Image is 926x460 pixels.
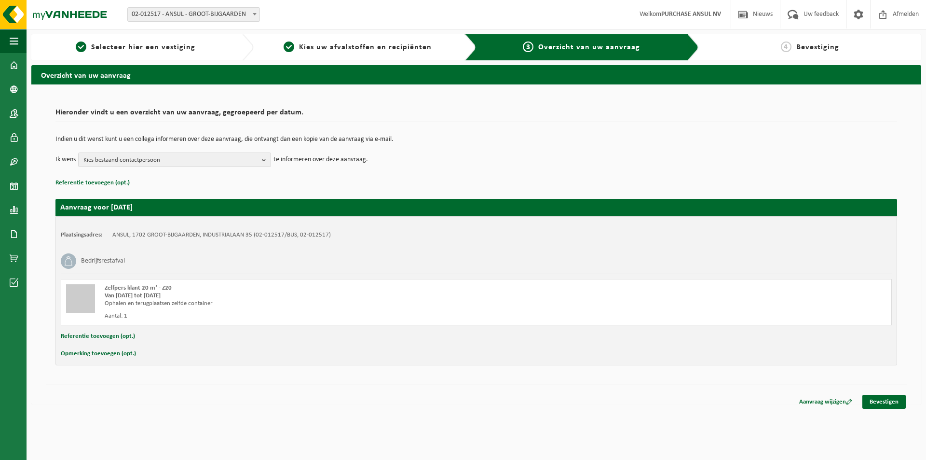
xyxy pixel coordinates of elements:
[55,136,897,143] p: Indien u dit wenst kunt u een collega informeren over deze aanvraag, die ontvangt dan een kopie v...
[128,8,259,21] span: 02-012517 - ANSUL - GROOT-BIJGAARDEN
[105,285,172,291] span: Zelfpers klant 20 m³ - Z20
[36,42,234,53] a: 1Selecteer hier een vestiging
[61,330,135,343] button: Referentie toevoegen (opt.)
[31,65,921,84] h2: Overzicht van uw aanvraag
[105,312,515,320] div: Aantal: 1
[661,11,721,18] strong: PURCHASE ANSUL NV
[538,43,640,51] span: Overzicht van uw aanvraag
[76,42,86,52] span: 1
[61,348,136,360] button: Opmerking toevoegen (opt.)
[83,153,258,167] span: Kies bestaand contactpersoon
[55,153,76,167] p: Ik wens
[81,253,125,269] h3: Bedrijfsrestafval
[792,395,859,409] a: Aanvraag wijzigen
[112,231,331,239] td: ANSUL, 1702 GROOT-BIJGAARDEN, INDUSTRIALAAN 35 (02-012517/BUS, 02-012517)
[55,177,130,189] button: Referentie toevoegen (opt.)
[105,293,161,299] strong: Van [DATE] tot [DATE]
[299,43,432,51] span: Kies uw afvalstoffen en recipiënten
[862,395,906,409] a: Bevestigen
[781,42,791,52] span: 4
[60,204,133,211] strong: Aanvraag voor [DATE]
[284,42,294,52] span: 2
[259,42,457,53] a: 2Kies uw afvalstoffen en recipiënten
[61,232,103,238] strong: Plaatsingsadres:
[273,153,368,167] p: te informeren over deze aanvraag.
[55,109,897,122] h2: Hieronder vindt u een overzicht van uw aanvraag, gegroepeerd per datum.
[78,153,271,167] button: Kies bestaand contactpersoon
[91,43,195,51] span: Selecteer hier een vestiging
[523,42,533,52] span: 3
[127,7,260,22] span: 02-012517 - ANSUL - GROOT-BIJGAARDEN
[105,300,515,307] div: Ophalen en terugplaatsen zelfde container
[796,43,839,51] span: Bevestiging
